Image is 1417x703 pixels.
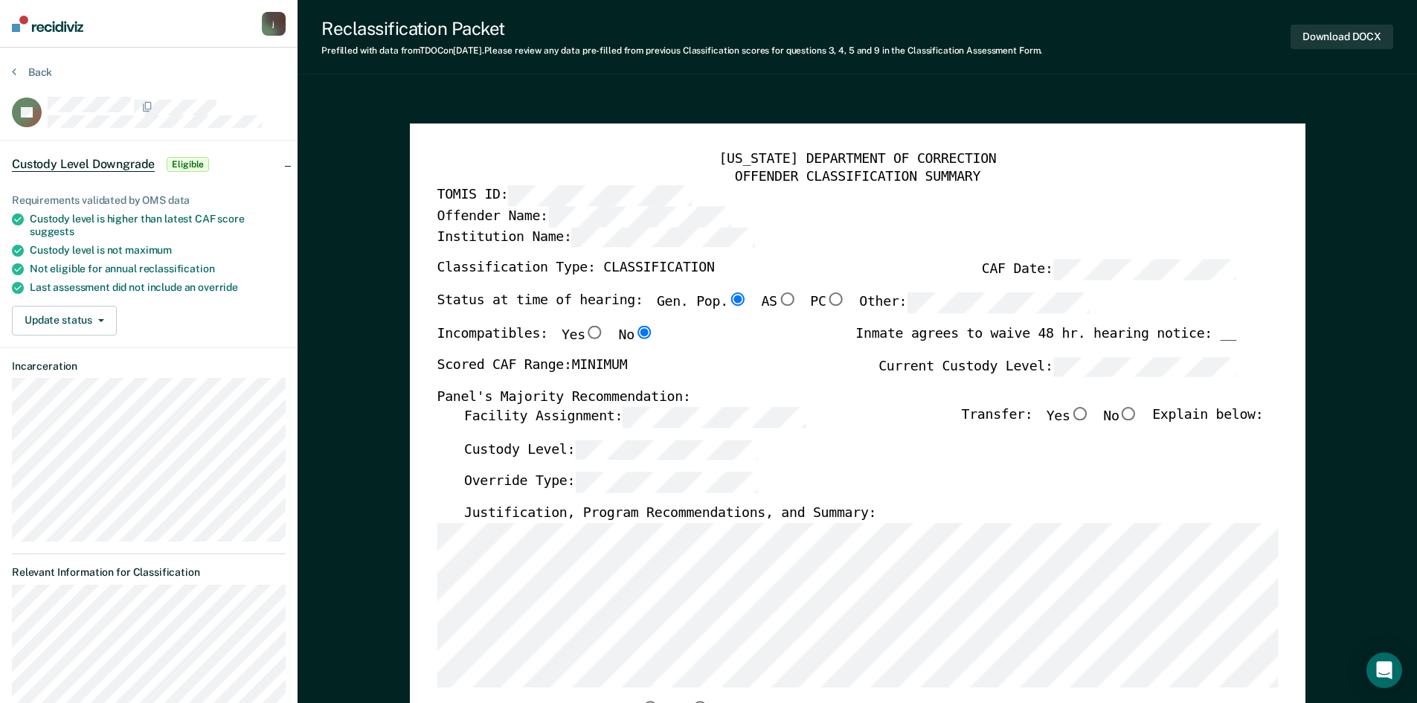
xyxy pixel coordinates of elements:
[1103,407,1139,428] label: No
[761,292,797,313] label: AS
[1046,407,1089,428] label: Yes
[855,325,1236,356] div: Inmate agrees to waive 48 hr. hearing notice: __
[12,16,83,32] img: Recidiviz
[437,207,731,228] label: Offender Name:
[30,213,286,238] div: Custody level is higher than latest CAF score
[961,407,1263,440] div: Transfer: Explain below:
[1291,25,1393,49] button: Download DOCX
[12,157,155,172] span: Custody Level Downgrade
[12,65,52,79] button: Back
[623,407,806,428] input: Facility Assignment:
[437,292,1090,325] div: Status at time of hearing:
[547,207,730,228] input: Offender Name:
[12,566,286,579] dt: Relevant Information for Classification
[656,292,747,313] label: Gen. Pop.
[437,168,1278,186] div: OFFENDER CLASSIFICATION SUMMARY
[1119,407,1138,420] input: No
[634,325,653,338] input: No
[571,228,754,248] input: Institution Name:
[463,472,758,493] label: Override Type:
[321,18,1042,39] div: Reclassification Packet
[508,186,691,207] input: TOMIS ID:
[262,12,286,36] button: j
[810,292,846,313] label: PC
[463,505,875,523] label: Justification, Program Recommendations, and Summary:
[30,225,74,237] span: suggests
[321,45,1042,56] div: Prefilled with data from TDOC on [DATE] . Please review any data pre-filled from previous Classif...
[826,292,845,306] input: PC
[575,472,758,493] input: Override Type:
[167,157,209,172] span: Eligible
[437,186,691,207] label: TOMIS ID:
[981,260,1236,280] label: CAF Date:
[463,407,805,428] label: Facility Assignment:
[437,228,754,248] label: Institution Name:
[198,281,238,293] span: override
[437,325,654,356] div: Incompatibles:
[1070,407,1089,420] input: Yes
[859,292,1090,313] label: Other:
[907,292,1090,313] input: Other:
[30,281,286,294] div: Last assessment did not include an
[585,325,604,338] input: Yes
[12,306,117,336] button: Update status
[12,194,286,207] div: Requirements validated by OMS data
[437,356,627,377] label: Scored CAF Range: MINIMUM
[139,263,215,275] span: reclassification
[463,440,758,460] label: Custody Level:
[878,356,1236,377] label: Current Custody Level:
[1366,652,1402,688] div: Open Intercom Messenger
[30,263,286,275] div: Not eligible for annual
[727,292,747,306] input: Gen. Pop.
[30,244,286,257] div: Custody level is not
[618,325,654,344] label: No
[125,244,172,256] span: maximum
[12,360,286,373] dt: Incarceration
[1053,356,1236,377] input: Current Custody Level:
[437,389,1236,407] div: Panel's Majority Recommendation:
[777,292,796,306] input: AS
[561,325,604,344] label: Yes
[575,440,758,460] input: Custody Level:
[1053,260,1236,280] input: CAF Date:
[437,151,1278,169] div: [US_STATE] DEPARTMENT OF CORRECTION
[437,260,714,280] label: Classification Type: CLASSIFICATION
